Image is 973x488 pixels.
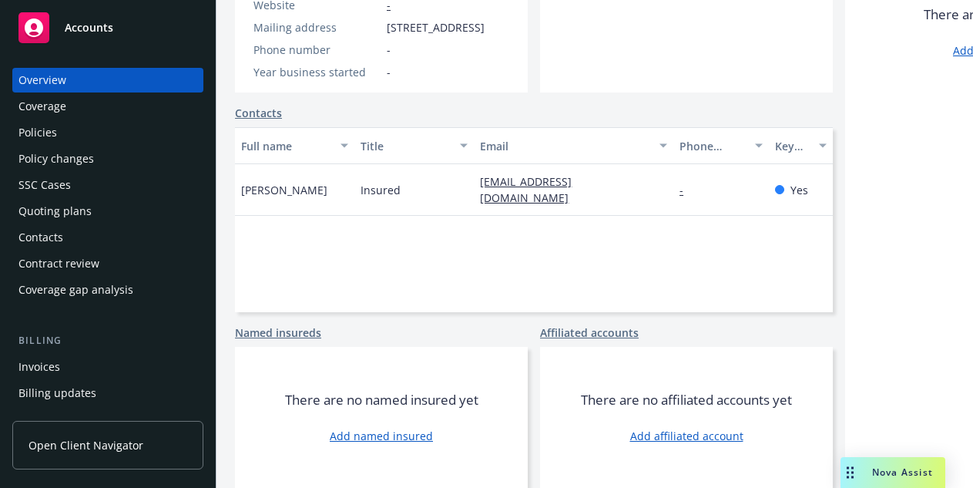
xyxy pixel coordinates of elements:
[480,138,650,154] div: Email
[387,64,391,80] span: -
[12,278,203,302] a: Coverage gap analysis
[235,105,282,121] a: Contacts
[18,225,63,250] div: Contacts
[12,94,203,119] a: Coverage
[18,94,66,119] div: Coverage
[387,42,391,58] span: -
[12,355,203,379] a: Invoices
[540,325,639,341] a: Affiliated accounts
[790,182,808,198] span: Yes
[630,428,743,444] a: Add affiliated account
[480,174,581,205] a: [EMAIL_ADDRESS][DOMAIN_NAME]
[12,146,203,171] a: Policy changes
[12,6,203,49] a: Accounts
[18,120,57,145] div: Policies
[65,22,113,34] span: Accounts
[253,42,381,58] div: Phone number
[18,199,92,224] div: Quoting plans
[872,466,933,479] span: Nova Assist
[581,391,792,409] span: There are no affiliated accounts yet
[18,278,133,302] div: Coverage gap analysis
[12,225,203,250] a: Contacts
[474,127,673,164] button: Email
[769,127,833,164] button: Key contact
[253,64,381,80] div: Year business started
[235,325,321,341] a: Named insureds
[241,182,327,198] span: [PERSON_NAME]
[840,457,860,488] div: Drag to move
[29,437,143,453] span: Open Client Navigator
[235,127,354,164] button: Full name
[12,173,203,197] a: SSC Cases
[387,19,485,35] span: [STREET_ADDRESS]
[12,120,203,145] a: Policies
[18,355,60,379] div: Invoices
[840,457,945,488] button: Nova Assist
[354,127,474,164] button: Title
[679,138,746,154] div: Phone number
[285,391,478,409] span: There are no named insured yet
[12,333,203,348] div: Billing
[18,146,94,171] div: Policy changes
[12,381,203,406] a: Billing updates
[12,199,203,224] a: Quoting plans
[12,68,203,93] a: Overview
[361,182,401,198] span: Insured
[18,407,104,432] div: Account charges
[12,251,203,276] a: Contract review
[18,251,99,276] div: Contract review
[673,127,769,164] button: Phone number
[18,173,71,197] div: SSC Cases
[361,138,451,154] div: Title
[253,19,381,35] div: Mailing address
[12,407,203,432] a: Account charges
[330,428,433,444] a: Add named insured
[679,183,696,197] a: -
[775,138,810,154] div: Key contact
[241,138,331,154] div: Full name
[18,381,96,406] div: Billing updates
[18,68,66,93] div: Overview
